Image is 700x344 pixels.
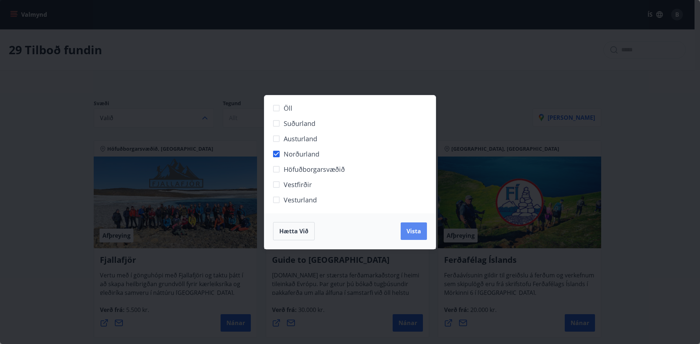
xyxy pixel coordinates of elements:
[284,195,317,205] span: Vesturland
[407,227,421,235] span: Vista
[284,119,315,128] span: Suðurland
[279,227,308,235] span: Hætta við
[284,165,345,174] span: Höfuðborgarsvæðið
[401,222,427,240] button: Vista
[273,222,315,240] button: Hætta við
[284,149,319,159] span: Norðurland
[284,103,292,113] span: Öll
[284,134,317,143] span: Austurland
[284,180,312,189] span: Vestfirðir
